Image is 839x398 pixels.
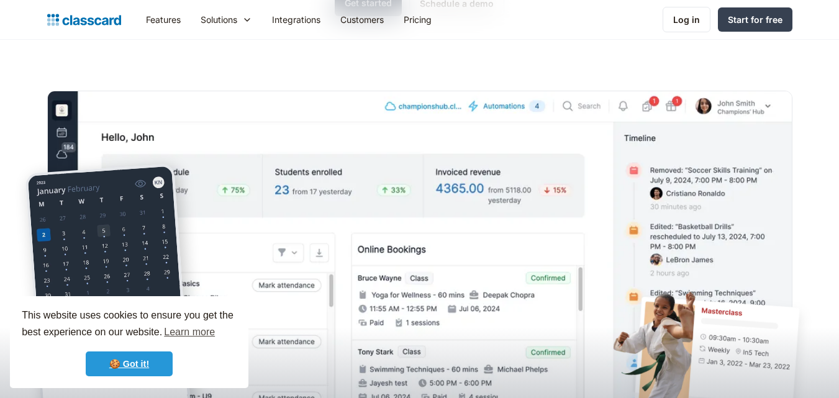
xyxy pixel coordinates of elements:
[673,13,700,26] div: Log in
[663,7,710,32] a: Log in
[262,6,330,34] a: Integrations
[86,351,173,376] a: dismiss cookie message
[718,7,792,32] a: Start for free
[394,6,442,34] a: Pricing
[22,308,237,341] span: This website uses cookies to ensure you get the best experience on our website.
[10,296,248,388] div: cookieconsent
[330,6,394,34] a: Customers
[191,6,262,34] div: Solutions
[201,13,237,26] div: Solutions
[47,11,121,29] a: home
[162,323,217,341] a: learn more about cookies
[136,6,191,34] a: Features
[728,13,782,26] div: Start for free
